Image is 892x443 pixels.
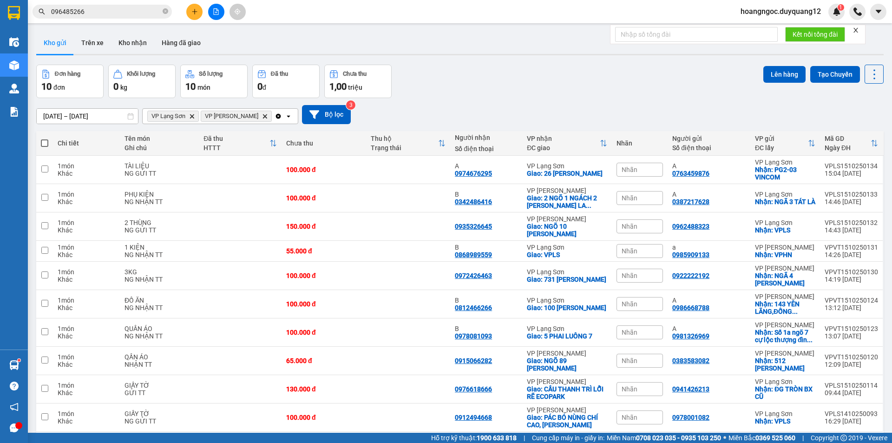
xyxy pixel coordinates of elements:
span: kg [120,84,127,91]
div: 0383583082 [672,357,709,364]
div: Số lượng [199,71,223,77]
div: 0912494668 [455,414,492,421]
span: close [853,27,859,33]
div: ĐC lấy [755,144,808,152]
div: Nhận: 143 YÊN LÃNG,ĐỐNG ĐA,HÀ NỘI [755,300,815,315]
div: 1 món [58,325,115,332]
div: Nhận: VPLS [755,417,815,425]
span: aim [234,8,241,15]
span: VP Lạng Sơn, close by backspace [147,111,199,122]
div: Ghi chú [125,144,194,152]
div: 3KG [125,268,194,276]
div: B [455,244,518,251]
div: 1 món [58,268,115,276]
div: 100.000 đ [286,194,361,202]
div: 55.000 đ [286,247,361,255]
div: Giao: 2 NGÕ 1 NGÁCH 2 LÊ HỮU TRÁC PHÚC LA HĐ [527,194,607,209]
div: Giao: 100 NGUYỄN PHI KHANH [527,304,607,311]
img: warehouse-icon [9,360,19,370]
span: close-circle [163,7,168,16]
div: 1 món [58,297,115,304]
div: VP [PERSON_NAME] [755,264,815,272]
div: VP nhận [527,135,600,142]
div: Đã thu [203,135,269,142]
div: 1 KIỆN [125,244,194,251]
div: Khác [58,304,115,311]
div: B [455,191,518,198]
span: Nhãn [622,300,637,308]
div: A [672,162,746,170]
div: A [672,325,746,332]
div: HTTT [203,144,269,152]
div: 0941426213 [672,385,709,393]
div: Khác [58,170,115,177]
div: 0972426463 [455,272,492,279]
div: NG GỬI TT [125,417,194,425]
div: 1 món [58,162,115,170]
img: warehouse-icon [9,37,19,47]
span: search [39,8,45,15]
div: Khác [58,198,115,205]
input: Select a date range. [37,109,138,124]
span: Miền Nam [607,433,721,443]
div: NG GỬI TT [125,226,194,234]
div: Khối lượng [127,71,155,77]
div: 16:29 [DATE] [825,417,878,425]
th: Toggle SortBy [366,131,451,156]
div: 14:26 [DATE] [825,251,878,258]
div: VPVT1510250124 [825,297,878,304]
div: Giao: NGÕ 10 LƯU QUANG VŨ [527,223,607,238]
div: Nhãn [617,139,663,147]
div: 1 món [58,244,115,251]
div: Nhận: NGÃ 4 LÊ TRỌNG TẤN [755,272,815,287]
div: VPVT1510250120 [825,353,878,361]
span: 1 [839,4,842,11]
div: NG NHẬN TT [125,198,194,205]
button: Số lượng10món [180,65,248,98]
span: notification [10,403,19,411]
span: plus [191,8,198,15]
div: 13:12 [DATE] [825,304,878,311]
svg: Delete [189,113,195,119]
div: 0962488323 [672,223,709,230]
div: Số điện thoại [455,145,518,152]
div: Giao: 5 PHAI LUÔNG 7 [527,332,607,340]
div: Nhận: 512 MINH KHAI [755,357,815,372]
span: Nhãn [622,272,637,279]
div: 2 THÙNG [125,219,194,226]
div: Nhận: NGÃ 3 TÁT LÀ [755,198,815,205]
div: Giao: CẦU THANH TRÌ LỖI RẼ ECOPARK [527,385,607,400]
div: Đã thu [271,71,288,77]
div: VPLS1510250134 [825,162,878,170]
th: Toggle SortBy [199,131,282,156]
div: 100.000 đ [286,300,361,308]
span: ... [586,202,591,209]
div: VPVT1510250131 [825,244,878,251]
div: Chưa thu [343,71,367,77]
div: 0868989559 [455,251,492,258]
span: Kết nối tổng đài [793,29,838,40]
div: VP [PERSON_NAME] [755,244,815,251]
div: VPVT1510250130 [825,268,878,276]
span: món [197,84,210,91]
span: 0 [113,81,118,92]
div: 150.000 đ [286,223,361,230]
button: aim [230,4,246,20]
div: 0986668788 [672,304,709,311]
button: Lên hàng [763,66,806,83]
div: VP [PERSON_NAME] [755,350,815,357]
button: Đơn hàng10đơn [36,65,104,98]
div: B [455,325,518,332]
button: Đã thu0đ [252,65,320,98]
span: message [10,423,19,432]
input: Nhập số tổng đài [615,27,778,42]
div: NG NHẬN TT [125,332,194,340]
div: PHỤ KIỆN [125,191,194,198]
img: icon-new-feature [833,7,841,16]
div: 1 món [58,353,115,361]
div: 0985909133 [672,251,709,258]
div: A [455,162,518,170]
div: 100.000 đ [286,329,361,336]
span: 10 [41,81,52,92]
span: Nhãn [622,166,637,173]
